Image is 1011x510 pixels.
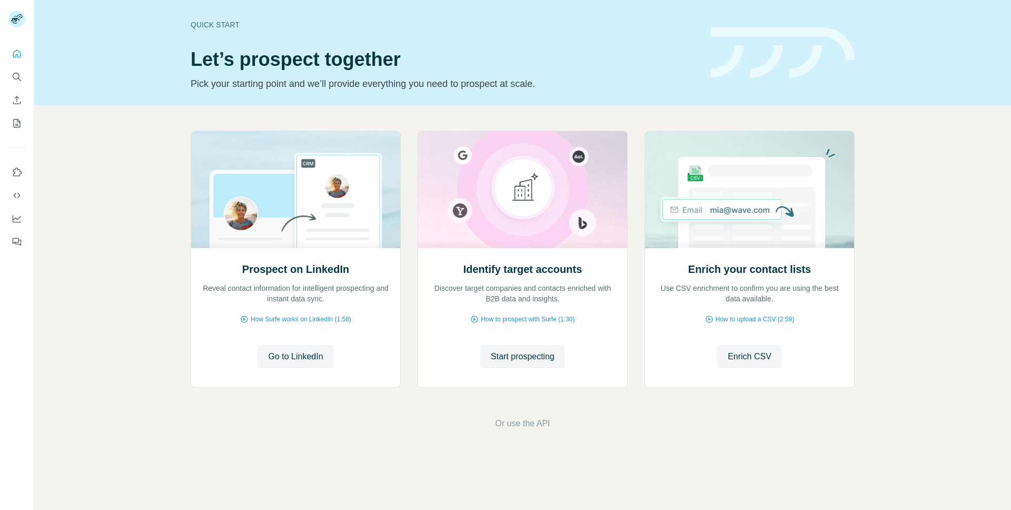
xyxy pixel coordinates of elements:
button: Or use the API [495,417,550,430]
h1: Let’s prospect together [191,49,698,70]
img: Prospect on LinkedIn [191,131,401,248]
button: Dashboard [8,209,25,228]
button: Enrich CSV [8,91,25,110]
button: Feedback [8,232,25,251]
img: Enrich your contact lists [645,131,855,248]
h2: Enrich your contact lists [688,262,811,277]
span: Go to LinkedIn [268,350,323,363]
p: Reveal contact information for intelligent prospecting and instant data sync. [202,283,390,304]
p: Use CSV enrichment to confirm you are using the best data available. [656,283,844,304]
span: How to prospect with Surfe (1:30) [481,315,574,324]
button: Use Surfe on LinkedIn [8,163,25,182]
img: banner [711,27,855,79]
button: Enrich CSV [717,345,782,368]
button: Search [8,67,25,86]
p: Pick your starting point and we’ll provide everything you need to prospect at scale. [191,76,698,91]
h2: Prospect on LinkedIn [242,262,349,277]
button: Quick start [8,44,25,63]
button: Start prospecting [480,345,565,368]
button: Go to LinkedIn [257,345,333,368]
p: Discover target companies and contacts enriched with B2B data and insights. [429,283,617,304]
span: Start prospecting [491,350,554,363]
span: How Surfe works on LinkedIn (1:58) [251,315,351,324]
span: How to upload a CSV (2:59) [716,315,794,324]
div: Quick start [191,19,698,30]
span: Enrich CSV [728,350,771,363]
button: Use Surfe API [8,186,25,205]
button: My lists [8,114,25,133]
img: Identify target accounts [418,131,628,248]
h2: Identify target accounts [463,262,582,277]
